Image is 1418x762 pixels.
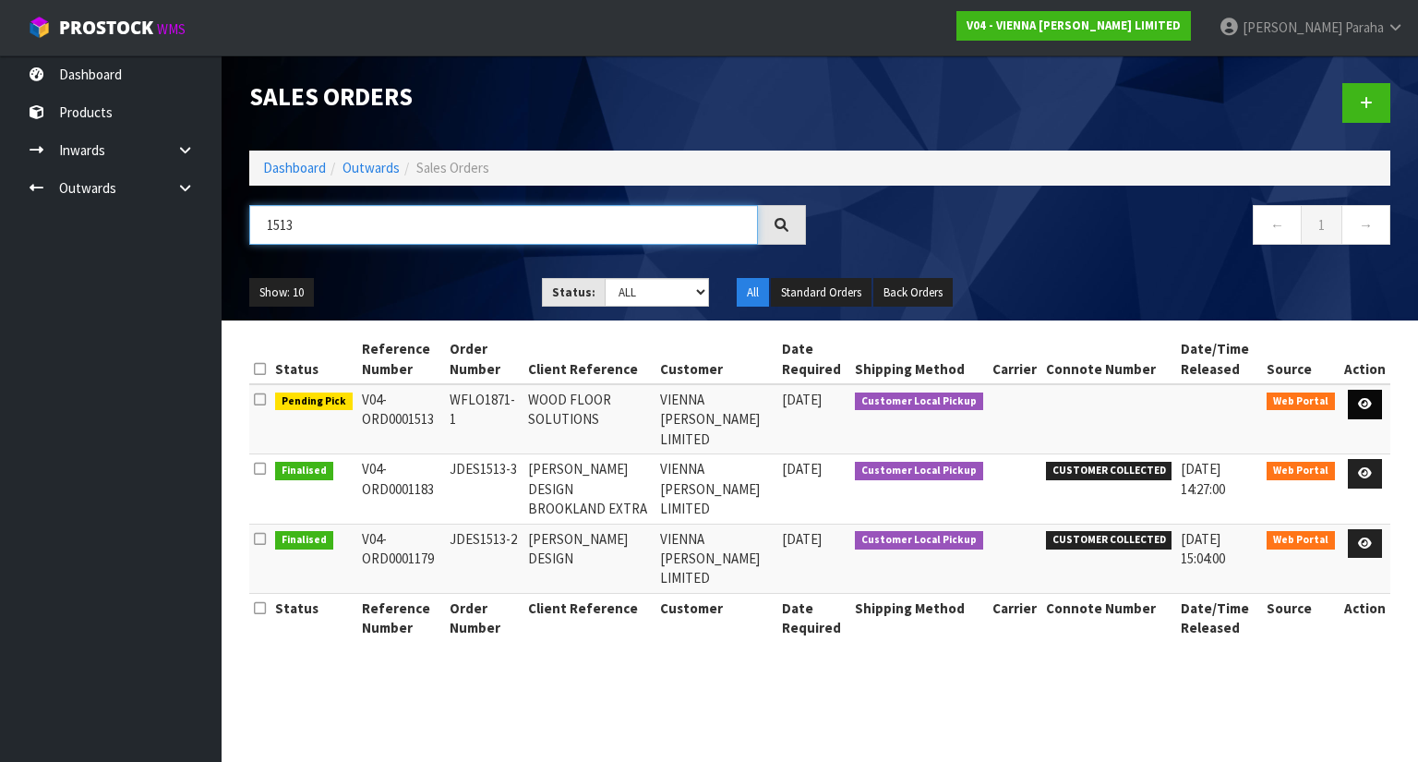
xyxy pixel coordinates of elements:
strong: V04 - VIENNA [PERSON_NAME] LIMITED [967,18,1181,33]
th: Source [1262,334,1340,384]
span: Sales Orders [416,159,489,176]
td: [PERSON_NAME] DESIGN [523,524,655,593]
span: Finalised [275,462,333,480]
td: VIENNA [PERSON_NAME] LIMITED [655,384,778,454]
th: Date/Time Released [1176,593,1262,642]
th: Carrier [988,593,1041,642]
td: WOOD FLOOR SOLUTIONS [523,384,655,454]
span: Pending Pick [275,393,353,411]
th: Reference Number [357,334,445,384]
th: Date Required [777,593,850,642]
th: Client Reference [523,334,655,384]
td: [PERSON_NAME] DESIGN BROOKLAND EXTRA [523,454,655,524]
span: CUSTOMER COLLECTED [1046,462,1172,480]
span: Web Portal [1267,393,1335,411]
th: Order Number [445,593,523,642]
td: VIENNA [PERSON_NAME] LIMITED [655,524,778,593]
button: Back Orders [873,278,953,308]
td: V04-ORD0001513 [357,384,445,454]
a: V04 - VIENNA [PERSON_NAME] LIMITED [956,11,1191,41]
td: V04-ORD0001179 [357,524,445,593]
span: Customer Local Pickup [855,531,983,550]
th: Action [1340,593,1390,642]
span: Finalised [275,531,333,550]
a: Dashboard [263,159,326,176]
th: Client Reference [523,593,655,642]
span: CUSTOMER COLLECTED [1046,531,1172,550]
th: Status [270,593,357,642]
th: Customer [655,334,778,384]
span: Customer Local Pickup [855,393,983,411]
th: Shipping Method [850,593,988,642]
th: Source [1262,593,1340,642]
small: WMS [157,20,186,38]
td: V04-ORD0001183 [357,454,445,524]
td: VIENNA [PERSON_NAME] LIMITED [655,454,778,524]
th: Carrier [988,334,1041,384]
span: [DATE] [782,391,822,408]
nav: Page navigation [834,205,1390,250]
th: Action [1340,334,1390,384]
strong: Status: [552,284,595,300]
a: Outwards [342,159,400,176]
td: WFLO1871-1 [445,384,523,454]
span: [DATE] [782,460,822,478]
th: Reference Number [357,593,445,642]
span: Web Portal [1267,531,1335,550]
h1: Sales Orders [249,83,806,111]
span: [PERSON_NAME] [1243,18,1342,36]
span: ProStock [59,16,153,40]
span: [DATE] [782,530,822,548]
a: 1 [1301,205,1342,245]
a: → [1341,205,1390,245]
th: Order Number [445,334,523,384]
img: cube-alt.png [28,16,51,39]
input: Search sales orders [249,205,758,245]
td: JDES1513-2 [445,524,523,593]
span: [DATE] 14:27:00 [1181,460,1225,497]
th: Status [270,334,357,384]
span: Customer Local Pickup [855,462,983,480]
span: Web Portal [1267,462,1335,480]
button: Standard Orders [771,278,871,308]
span: [DATE] 15:04:00 [1181,530,1225,567]
th: Date/Time Released [1176,334,1262,384]
th: Customer [655,593,778,642]
th: Date Required [777,334,850,384]
span: Paraha [1345,18,1384,36]
th: Connote Number [1041,593,1177,642]
th: Connote Number [1041,334,1177,384]
button: All [737,278,769,308]
a: ← [1253,205,1302,245]
th: Shipping Method [850,334,988,384]
td: JDES1513-3 [445,454,523,524]
button: Show: 10 [249,278,314,308]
